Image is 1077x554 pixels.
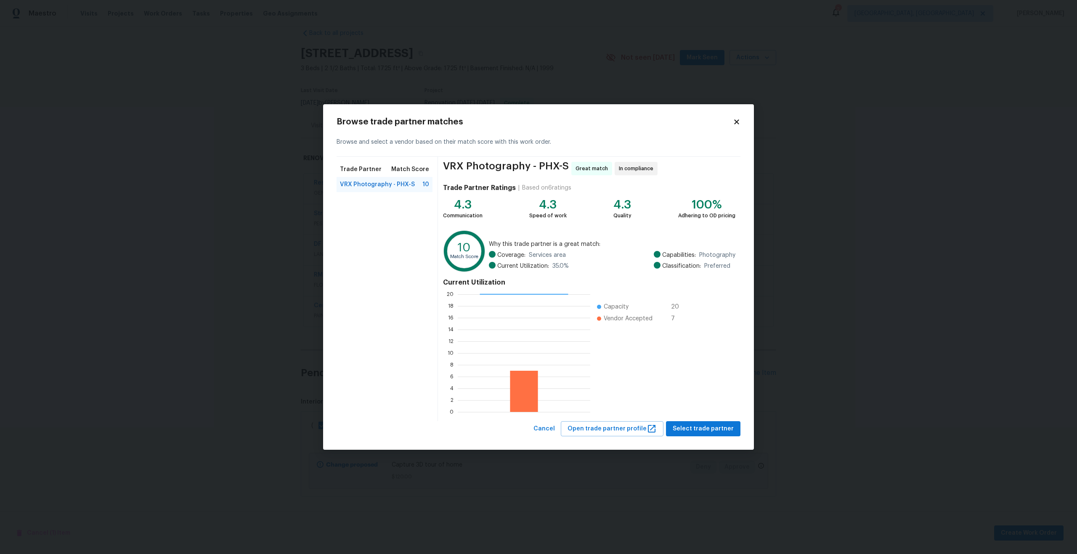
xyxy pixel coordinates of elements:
span: Services area [529,251,566,259]
h2: Browse trade partner matches [337,118,733,126]
button: Select trade partner [666,421,740,437]
div: | [516,184,522,192]
span: Select trade partner [673,424,734,434]
div: 4.3 [613,200,631,209]
div: Quality [613,211,631,220]
span: VRX Photography - PHX-S [340,180,415,189]
span: Capabilities: [662,251,696,259]
text: 14 [448,327,454,332]
div: 4.3 [529,200,567,209]
span: In compliance [619,164,657,173]
div: Speed of work [529,211,567,220]
div: Communication [443,211,483,220]
text: 10 [458,241,471,253]
span: Trade Partner [340,165,382,174]
button: Cancel [530,421,558,437]
div: Browse and select a vendor based on their match score with this work order. [337,128,740,157]
div: Based on 6 ratings [522,184,571,192]
text: 2 [451,397,454,402]
span: Coverage: [497,251,525,259]
span: Current Utilization: [497,262,549,270]
span: 20 [671,303,684,311]
text: Match Score [450,254,478,259]
span: Photography [699,251,735,259]
span: Cancel [533,424,555,434]
span: Preferred [704,262,730,270]
text: 20 [447,291,454,296]
span: Match Score [391,165,429,174]
span: Great match [576,164,611,173]
text: 12 [448,338,454,343]
div: Adhering to OD pricing [678,211,735,220]
text: 4 [450,385,454,390]
span: Capacity [604,303,629,311]
span: 10 [422,180,429,189]
h4: Current Utilization [443,278,735,287]
h4: Trade Partner Ratings [443,184,516,192]
text: 10 [448,350,454,355]
div: 100% [678,200,735,209]
span: VRX Photography - PHX-S [443,162,569,175]
span: Why this trade partner is a great match: [489,240,735,248]
div: 4.3 [443,200,483,209]
text: 0 [450,409,454,414]
span: Classification: [662,262,701,270]
span: Vendor Accepted [604,314,653,323]
span: 35.0 % [552,262,569,270]
text: 8 [450,362,454,367]
text: 6 [450,374,454,379]
span: Open trade partner profile [568,424,657,434]
button: Open trade partner profile [561,421,663,437]
text: 16 [448,315,454,320]
span: 7 [671,314,684,323]
text: 18 [448,303,454,308]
